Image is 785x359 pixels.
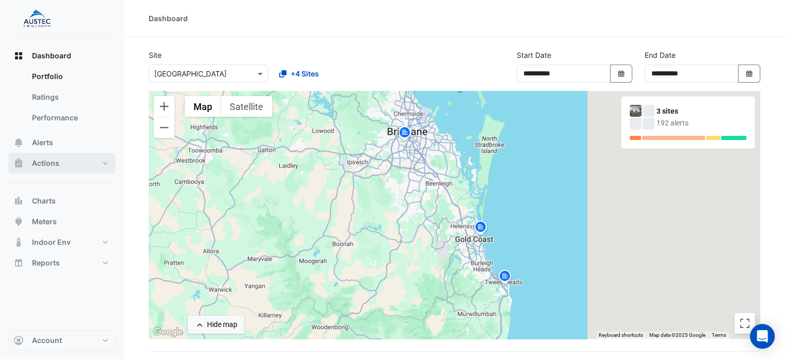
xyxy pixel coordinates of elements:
[517,50,551,60] label: Start Date
[185,96,221,117] button: Show street map
[24,66,116,87] a: Portfolio
[13,158,24,168] app-icon: Actions
[207,319,237,330] div: Hide map
[8,191,116,211] button: Charts
[24,107,116,128] a: Performance
[32,51,71,61] span: Dashboard
[496,269,513,287] img: site-pin.svg
[154,117,174,138] button: Zoom out
[712,332,726,338] a: Terms (opens in new tab)
[656,118,746,129] div: 192 alerts
[630,105,642,117] img: Tweed City Shopping Centre
[649,332,706,338] span: Map data ©2025 Google
[8,330,116,351] button: Account
[750,324,775,349] div: Open Intercom Messenger
[32,237,71,247] span: Indoor Env
[149,13,188,24] div: Dashboard
[151,325,185,339] a: Open this area in Google Maps (opens a new window)
[8,66,116,132] div: Dashboard
[734,313,755,334] button: Toggle fullscreen view
[24,87,116,107] a: Ratings
[396,125,413,143] img: site-pin.svg
[472,220,489,238] img: site-pin.svg
[32,335,62,346] span: Account
[645,50,676,60] label: End Date
[13,216,24,227] app-icon: Meters
[221,96,272,117] button: Show satellite imagery
[32,158,59,168] span: Actions
[599,332,643,339] button: Keyboard shortcuts
[656,106,746,117] div: 3 sites
[273,65,326,83] button: +4 Sites
[8,153,116,174] button: Actions
[617,69,626,78] fa-icon: Select Date
[32,216,57,227] span: Meters
[32,258,60,268] span: Reports
[151,325,185,339] img: Google
[8,45,116,66] button: Dashboard
[13,196,24,206] app-icon: Charts
[13,237,24,247] app-icon: Indoor Env
[13,137,24,148] app-icon: Alerts
[291,68,319,79] span: +4 Sites
[745,69,754,78] fa-icon: Select Date
[188,316,244,334] button: Hide map
[8,253,116,273] button: Reports
[154,96,174,117] button: Zoom in
[12,8,59,29] img: Company Logo
[149,50,162,60] label: Site
[8,132,116,153] button: Alerts
[13,258,24,268] app-icon: Reports
[8,232,116,253] button: Indoor Env
[32,137,53,148] span: Alerts
[32,196,56,206] span: Charts
[8,211,116,232] button: Meters
[13,51,24,61] app-icon: Dashboard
